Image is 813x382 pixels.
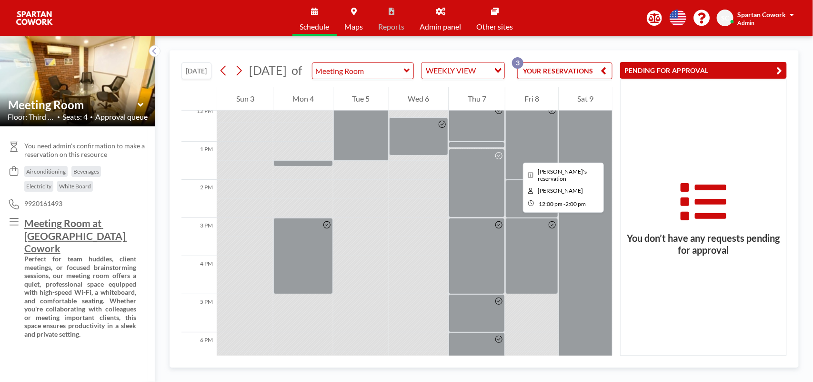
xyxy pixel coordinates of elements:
[24,217,127,254] u: Meeting Room at [GEOGRAPHIC_DATA] Cowork
[565,200,586,207] span: 2:00 PM
[181,142,217,180] div: 1 PM
[505,87,558,111] div: Fri 8
[15,9,53,28] img: organization-logo
[26,168,66,175] span: Airconditioning
[737,10,786,19] span: Spartan Cowork
[539,200,562,207] span: 12:00 PM
[424,64,478,77] span: WEEKLY VIEW
[291,63,302,78] span: of
[559,87,612,111] div: Sat 9
[181,180,217,218] div: 2 PM
[90,114,93,120] span: •
[621,232,786,256] h3: You don’t have any requests pending for approval
[538,168,587,182] span: Riyaz's reservation
[333,87,389,111] div: Tue 5
[517,62,612,79] button: YOUR RESERVATIONS3
[512,57,523,69] p: 3
[737,19,754,26] span: Admin
[449,87,505,111] div: Thu 7
[8,98,138,112] input: Meeting Room
[24,255,138,338] strong: Perfect for team huddles, client meetings, or focused brainstorming sessions, our meeting room of...
[181,332,217,371] div: 6 PM
[721,14,729,22] span: SC
[181,103,217,142] div: 12 PM
[273,87,332,111] div: Mon 4
[59,183,91,190] span: White Board
[24,199,62,208] span: 9920161493
[479,64,489,77] input: Search for option
[57,114,60,120] span: •
[312,63,404,79] input: Meeting Room
[62,112,88,122] span: Seats: 4
[422,62,504,79] div: Search for option
[95,112,148,122] span: Approval queue
[8,112,55,122] span: Floor: Third Flo...
[181,256,217,294] div: 4 PM
[389,87,448,111] div: Wed 6
[249,63,287,77] span: [DATE]
[420,23,462,31] span: Admin panel
[181,62,211,79] button: [DATE]
[300,23,330,31] span: Schedule
[26,183,51,190] span: Electricity
[620,62,787,79] button: PENDING FOR APPROVAL
[181,218,217,256] div: 3 PM
[379,23,405,31] span: Reports
[73,168,99,175] span: Beverages
[345,23,363,31] span: Maps
[217,87,273,111] div: Sun 3
[563,200,565,207] span: -
[181,294,217,332] div: 5 PM
[24,142,148,158] span: You need admin's confirmation to make a reservation on this resource
[477,23,513,31] span: Other sites
[538,187,583,194] span: Riyaz Patel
